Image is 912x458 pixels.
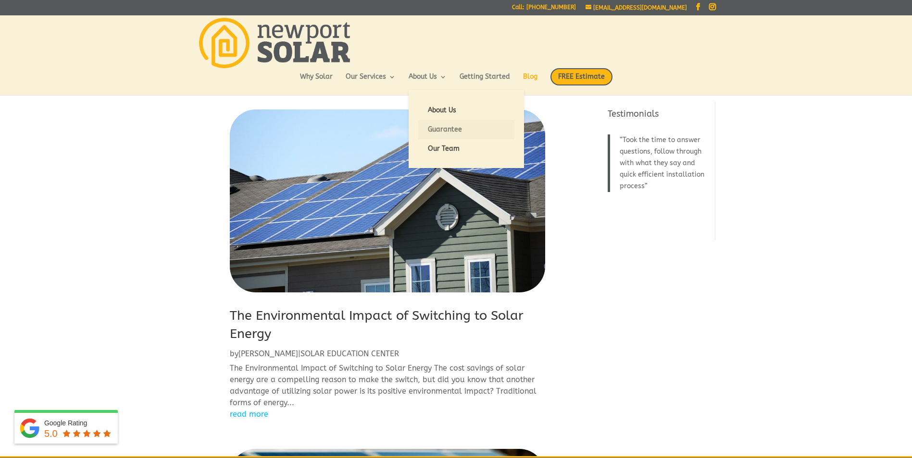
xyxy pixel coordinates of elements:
p: by | [230,348,545,360]
a: About Us [418,101,514,120]
a: Getting Started [460,73,510,90]
a: Why Solar [300,73,333,90]
img: Newport Solar | Solar Energy Optimized. [199,18,350,68]
a: [PERSON_NAME] [238,349,298,358]
span: Took the time to answer questions, follow through with what they say and quick efficient installa... [620,136,704,190]
a: Blog [523,73,537,90]
img: The Environmental Impact of Switching to Solar Energy [230,109,545,293]
a: SOLAR EDUCATION CENTER [300,349,399,358]
a: The Environmental Impact of Switching to Solar Energy [230,308,524,341]
a: About Us [409,73,447,90]
a: [EMAIL_ADDRESS][DOMAIN_NAME] [586,4,687,11]
a: Call: [PHONE_NUMBER] [512,4,576,14]
div: Google Rating [44,418,113,428]
a: FREE Estimate [550,68,612,95]
span: 5.0 [44,428,58,439]
span: FREE Estimate [550,68,612,85]
a: Our Services [346,73,396,90]
p: The Environmental Impact of Switching to Solar Energy The cost savings of solar energy are a comp... [230,362,545,409]
a: Our Team [418,139,514,158]
a: Guarantee [418,120,514,139]
h4: Testimonials [608,108,709,125]
a: read more [230,409,545,420]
